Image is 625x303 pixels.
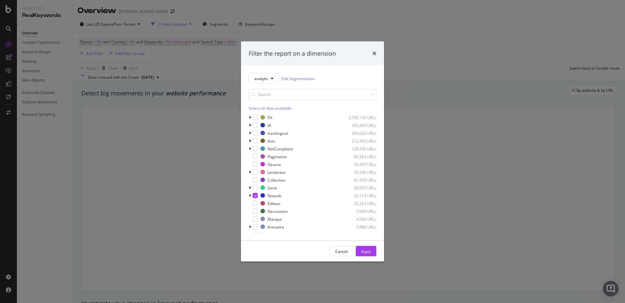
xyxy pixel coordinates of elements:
div: Filter the report on a dimension [249,49,336,58]
div: Avis [268,138,275,144]
div: Collection [268,177,285,183]
div: FA [268,115,272,120]
div: Open Intercom Messenger [603,281,618,296]
div: IA [268,122,271,128]
div: Apply [361,248,371,254]
div: 26,119 URLs [344,193,376,198]
button: analytic [249,73,279,84]
div: 30,057 URLs [344,185,376,190]
div: Editeur [268,200,281,206]
div: times [372,49,376,58]
div: 128,250 URLs [344,146,376,151]
div: 56,497 URLs [344,161,376,167]
div: Noeuds [268,193,282,198]
span: analytic [254,76,268,81]
a: Edit Segmentation [282,75,315,82]
div: 52,540 URLs [344,169,376,175]
div: NotCompliant [268,146,293,151]
div: 3,886 URLs [344,224,376,229]
div: Marque [268,216,282,222]
div: trackingout [268,130,288,136]
div: 450,463 URLs [344,122,376,128]
div: 41,458 URLs [344,177,376,183]
div: 86,584 URLs [344,154,376,159]
div: Annuaire [268,224,284,229]
div: 4,590 URLs [344,216,376,222]
div: 212,452 URLs [344,138,376,144]
div: Select all data available [249,105,376,111]
div: 3,795,130 URLs [344,115,376,120]
div: Pagination [268,154,287,159]
div: modal [241,41,384,262]
div: others [268,232,279,237]
button: Cancel [330,246,353,256]
div: Oeuvre [268,161,281,167]
input: Search [249,89,376,100]
div: 269,632 URLs [344,130,376,136]
div: Serie [268,185,277,190]
div: Leclaireur [268,169,286,175]
div: Decoration [268,208,288,214]
div: Cancel [335,248,348,254]
div: 7,900 URLs [344,208,376,214]
div: 20,224 URLs [344,200,376,206]
button: Apply [356,246,376,256]
div: 3,835 URLs [344,232,376,237]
